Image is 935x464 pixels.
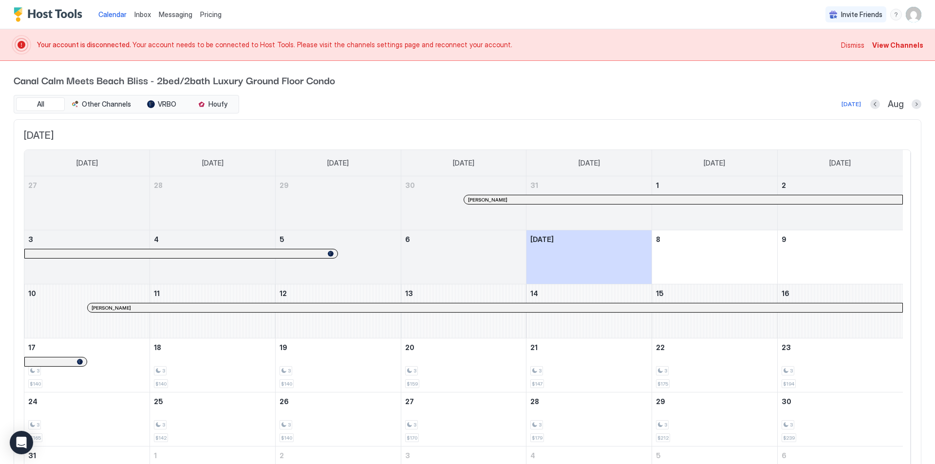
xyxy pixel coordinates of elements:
[539,368,542,374] span: 3
[401,230,526,248] a: August 6, 2025
[280,235,284,243] span: 5
[275,392,401,446] td: August 26, 2025
[276,338,401,356] a: August 19, 2025
[28,397,37,406] span: 24
[652,284,777,302] a: August 15, 2025
[532,435,542,441] span: $179
[841,100,861,109] div: [DATE]
[275,176,401,230] td: July 29, 2025
[790,422,793,428] span: 3
[778,230,903,248] a: August 9, 2025
[318,150,358,176] a: Tuesday
[530,235,554,243] span: [DATE]
[652,392,777,410] a: August 29, 2025
[778,176,903,194] a: August 2, 2025
[150,284,276,338] td: August 11, 2025
[820,150,860,176] a: Saturday
[526,230,652,248] a: August 7, 2025
[468,197,898,203] div: [PERSON_NAME]
[407,435,417,441] span: $170
[841,40,864,50] div: Dismiss
[280,289,287,297] span: 12
[790,368,793,374] span: 3
[92,305,131,311] span: [PERSON_NAME]
[532,381,542,387] span: $147
[288,422,291,428] span: 3
[656,343,665,352] span: 22
[453,159,474,167] span: [DATE]
[188,97,237,111] button: Houfy
[526,230,652,284] td: August 7, 2025
[159,10,192,19] span: Messaging
[162,422,165,428] span: 3
[401,392,526,446] td: August 27, 2025
[14,95,239,113] div: tab-group
[777,338,903,392] td: August 23, 2025
[778,338,903,356] a: August 23, 2025
[401,230,526,284] td: August 6, 2025
[778,392,903,410] a: August 30, 2025
[783,435,795,441] span: $239
[28,451,36,460] span: 31
[276,392,401,410] a: August 26, 2025
[569,150,610,176] a: Thursday
[656,397,665,406] span: 29
[652,284,778,338] td: August 15, 2025
[24,392,150,446] td: August 24, 2025
[888,99,904,110] span: Aug
[276,176,401,194] a: July 29, 2025
[200,10,222,19] span: Pricing
[150,392,276,446] td: August 25, 2025
[192,150,233,176] a: Monday
[67,97,135,111] button: Other Channels
[407,381,418,387] span: $159
[276,284,401,302] a: August 12, 2025
[280,343,287,352] span: 19
[150,230,276,284] td: August 4, 2025
[401,338,526,392] td: August 20, 2025
[694,150,735,176] a: Friday
[468,197,507,203] span: [PERSON_NAME]
[30,381,41,387] span: $140
[154,289,160,297] span: 11
[656,289,664,297] span: 15
[405,451,410,460] span: 3
[24,338,150,392] td: August 17, 2025
[841,10,882,19] span: Invite Friends
[870,99,880,109] button: Previous month
[24,230,150,248] a: August 3, 2025
[150,176,276,230] td: July 28, 2025
[28,235,33,243] span: 3
[30,435,41,441] span: $165
[154,343,161,352] span: 18
[24,284,150,338] td: August 10, 2025
[912,99,921,109] button: Next month
[150,230,275,248] a: August 4, 2025
[24,176,150,230] td: July 27, 2025
[530,451,535,460] span: 4
[656,451,661,460] span: 5
[777,230,903,284] td: August 9, 2025
[37,100,44,109] span: All
[275,284,401,338] td: August 12, 2025
[526,284,652,338] td: August 14, 2025
[154,397,163,406] span: 25
[782,343,791,352] span: 23
[288,368,291,374] span: 3
[401,176,526,194] a: July 30, 2025
[14,73,921,87] span: Canal Calm Meets Beach Bliss - 2bed/2bath Luxury Ground Floor Condo
[134,10,151,19] span: Inbox
[526,392,652,410] a: August 28, 2025
[652,176,777,194] a: August 1, 2025
[92,305,898,311] div: [PERSON_NAME]
[280,451,284,460] span: 2
[76,159,98,167] span: [DATE]
[24,284,150,302] a: August 10, 2025
[401,176,526,230] td: July 30, 2025
[280,397,289,406] span: 26
[28,181,37,189] span: 27
[14,7,87,22] div: Host Tools Logo
[24,230,150,284] td: August 3, 2025
[782,397,791,406] span: 30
